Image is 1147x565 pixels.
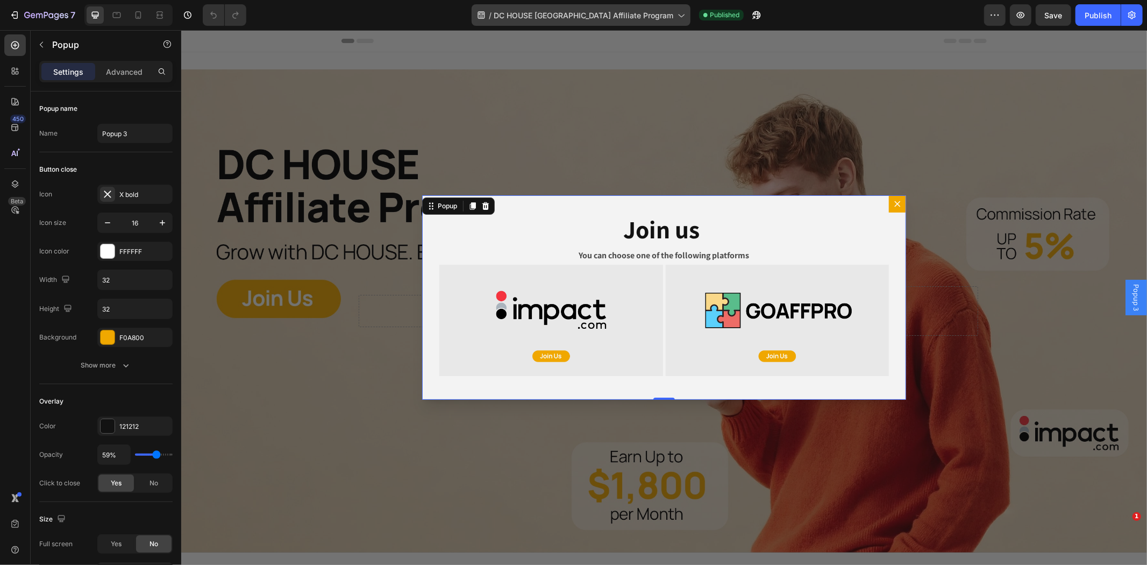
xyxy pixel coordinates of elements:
[39,333,76,342] div: Background
[494,10,673,21] span: DC HOUSE [GEOGRAPHIC_DATA] Affiliate Program
[39,129,58,138] div: Name
[106,66,143,77] p: Advanced
[98,299,172,319] input: Auto
[1045,11,1063,20] span: Save
[1075,4,1121,26] button: Publish
[254,171,278,181] div: Popup
[39,104,77,114] div: Popup name
[950,254,960,281] span: Popup 3
[241,165,725,370] div: Dialog body
[39,165,77,174] div: Button close
[39,539,73,549] div: Full screen
[932,461,1147,536] iframe: Intercom notifications tin nhắn
[149,539,158,549] span: No
[39,246,69,256] div: Icon color
[1110,528,1136,554] iframe: Intercom live chat
[1085,10,1112,21] div: Publish
[241,165,725,370] div: Dialog content
[485,235,708,347] img: gempages_508224620382389369-04d8676f-0c8a-40d2-8c58-76ecfc641ce0.jpg
[398,220,568,231] strong: You can choose one of the following platforms
[39,421,56,431] div: Color
[52,38,144,51] p: Popup
[489,10,491,21] span: /
[111,539,122,549] span: Yes
[149,478,158,488] span: No
[258,235,482,347] img: gempages_508224620382389369-a1cfc6b1-973e-4513-8744-d872140aae9a.jpg
[39,189,52,199] div: Icon
[203,4,246,26] div: Undo/Redo
[97,124,173,143] input: E.g. New popup
[39,450,63,460] div: Opacity
[119,190,170,200] div: X bold
[119,333,170,343] div: F0A800
[443,183,519,215] strong: Join us
[1132,512,1141,521] span: 1
[119,247,170,257] div: FFFFFF
[119,422,170,432] div: 121212
[39,397,63,406] div: Overlay
[98,445,130,464] input: Auto
[81,360,131,371] div: Show more
[710,10,739,20] span: Published
[4,4,80,26] button: 7
[39,273,72,287] div: Width
[8,197,26,206] div: Beta
[70,9,75,22] p: 7
[181,30,1147,565] iframe: To enrich screen reader interactions, please activate Accessibility in Grammarly extension settings
[111,478,122,488] span: Yes
[39,218,66,228] div: Icon size
[39,512,68,527] div: Size
[53,66,83,77] p: Settings
[39,478,80,488] div: Click to close
[98,270,172,289] input: Auto
[39,302,74,316] div: Height
[39,356,173,375] button: Show more
[10,115,26,123] div: 450
[1036,4,1071,26] button: Save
